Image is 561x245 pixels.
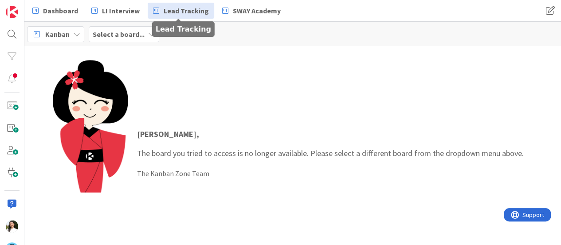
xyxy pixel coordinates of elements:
[43,5,78,16] span: Dashboard
[137,168,524,179] div: The Kanban Zone Team
[45,29,70,40] span: Kanban
[233,5,281,16] span: SWAY Academy
[156,25,211,33] h5: Lead Tracking
[102,5,140,16] span: LI Interview
[86,3,145,19] a: LI Interview
[217,3,286,19] a: SWAY Academy
[137,129,199,139] strong: [PERSON_NAME] ,
[6,6,18,18] img: Visit kanbanzone.com
[164,5,209,16] span: Lead Tracking
[6,220,18,233] img: AK
[137,128,524,159] p: The board you tried to access is no longer available. Please select a different board from the dr...
[19,1,40,12] span: Support
[148,3,214,19] a: Lead Tracking
[27,3,83,19] a: Dashboard
[93,30,145,39] b: Select a board...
